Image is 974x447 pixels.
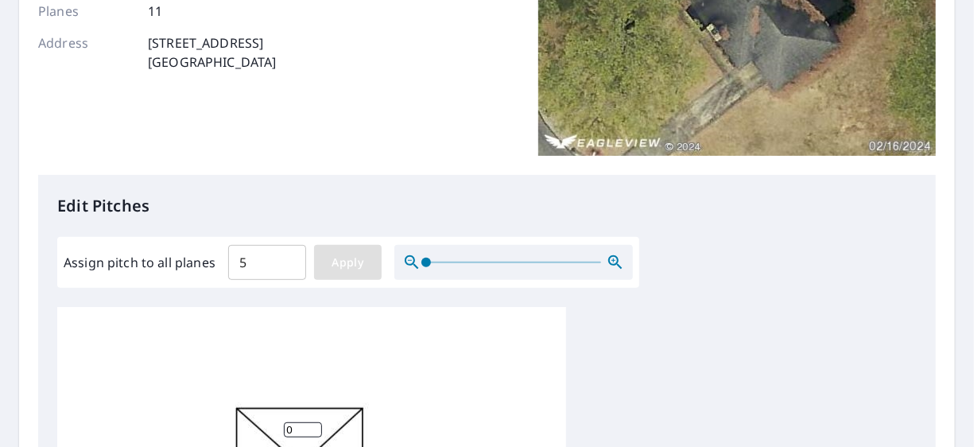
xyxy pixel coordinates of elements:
[327,253,369,273] span: Apply
[228,240,306,285] input: 00.0
[38,33,134,72] p: Address
[314,245,382,280] button: Apply
[148,33,277,72] p: [STREET_ADDRESS] [GEOGRAPHIC_DATA]
[38,2,134,21] p: Planes
[64,253,215,272] label: Assign pitch to all planes
[57,194,917,218] p: Edit Pitches
[148,2,162,21] p: 11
